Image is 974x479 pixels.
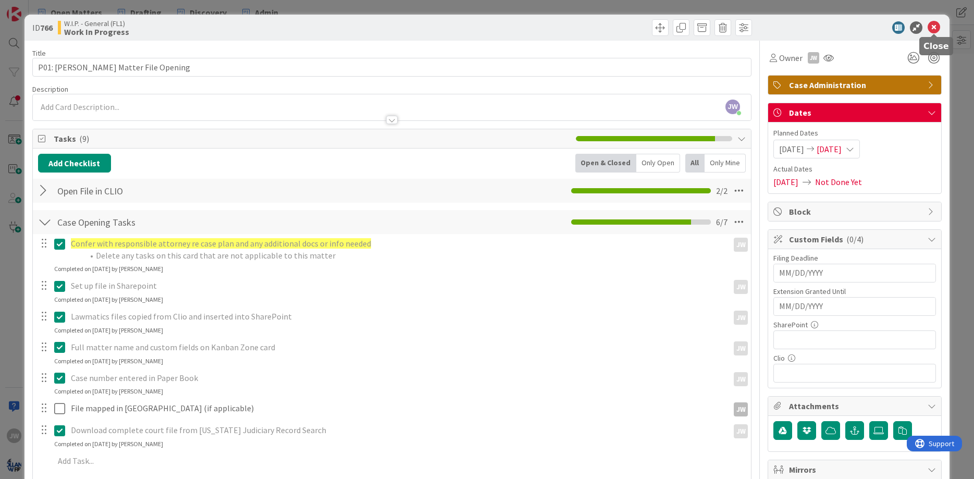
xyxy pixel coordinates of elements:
[71,372,724,384] p: Case number entered in Paper Book
[779,264,930,282] input: MM/DD/YYYY
[734,372,748,386] div: JW
[71,280,724,292] p: Set up file in Sharepoint
[32,58,752,77] input: type card name here...
[789,106,922,119] span: Dates
[734,311,748,325] div: JW
[734,424,748,438] div: JW
[79,133,89,144] span: ( 9 )
[575,154,636,173] div: Open & Closed
[22,2,47,14] span: Support
[32,84,68,94] span: Description
[789,400,922,412] span: Attachments
[54,213,288,231] input: Add Checklist...
[64,19,129,28] span: W.I.P. - General (FL1)
[716,185,728,197] span: 2 / 2
[32,21,53,34] span: ID
[815,176,862,188] span: Not Done Yet
[71,424,724,436] p: Download complete court file from [US_STATE] Judiciary Record Search
[71,341,724,353] p: Full matter name and custom fields on Kanban Zone card
[705,154,746,173] div: Only Mine
[789,233,922,245] span: Custom Fields
[32,48,46,58] label: Title
[773,321,936,328] div: SharePoint
[71,238,371,249] span: Confer with responsible attorney re case plan and any additional docs or info needed
[725,100,740,114] span: JW
[54,132,571,145] span: Tasks
[779,52,803,64] span: Owner
[789,463,922,476] span: Mirrors
[734,280,748,294] div: JW
[685,154,705,173] div: All
[71,311,724,323] p: Lawmatics files copied from Clio and inserted into SharePoint
[773,128,936,139] span: Planned Dates
[54,439,163,449] div: Completed on [DATE] by [PERSON_NAME]
[773,288,936,295] div: Extension Granted Until
[83,250,724,262] li: Delete any tasks on this card that are not applicable to this matter
[923,41,949,51] h5: Close
[54,326,163,335] div: Completed on [DATE] by [PERSON_NAME]
[773,176,798,188] span: [DATE]
[773,354,936,362] div: Clio
[38,154,111,173] button: Add Checklist
[636,154,680,173] div: Only Open
[789,205,922,218] span: Block
[808,52,819,64] div: JW
[734,341,748,355] div: JW
[71,402,724,414] p: File mapped in [GEOGRAPHIC_DATA] (if applicable)
[40,22,53,33] b: 766
[779,143,804,155] span: [DATE]
[789,79,922,91] span: Case Administration
[846,234,864,244] span: ( 0/4 )
[817,143,842,155] span: [DATE]
[54,181,288,200] input: Add Checklist...
[734,402,748,416] div: JW
[773,254,936,262] div: Filing Deadline
[779,298,930,315] input: MM/DD/YYYY
[716,216,728,228] span: 6 / 7
[773,164,936,175] span: Actual Dates
[54,357,163,366] div: Completed on [DATE] by [PERSON_NAME]
[734,238,748,252] div: JW
[54,264,163,274] div: Completed on [DATE] by [PERSON_NAME]
[64,28,129,36] b: Work In Progress
[54,295,163,304] div: Completed on [DATE] by [PERSON_NAME]
[54,387,163,396] div: Completed on [DATE] by [PERSON_NAME]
